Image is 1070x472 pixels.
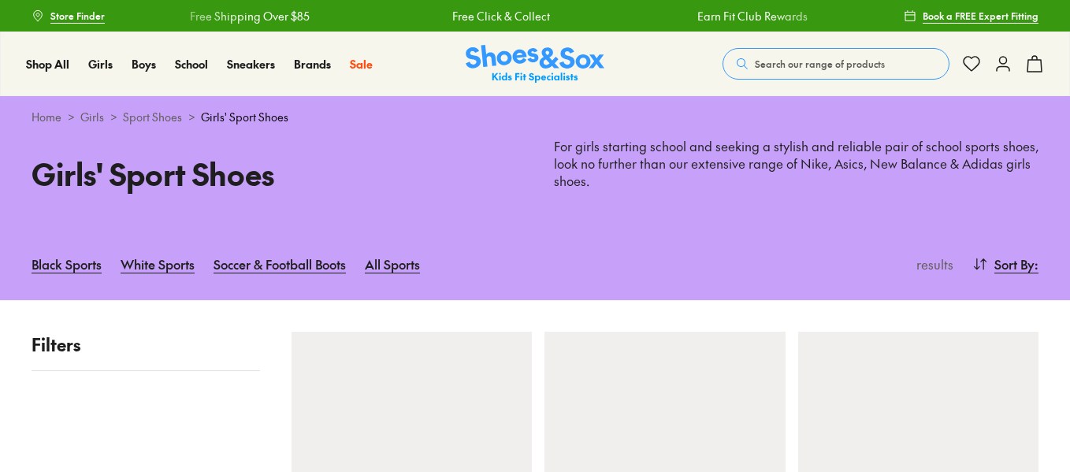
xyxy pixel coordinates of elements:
[294,56,331,72] span: Brands
[1035,255,1038,273] span: :
[189,8,309,24] a: Free Shipping Over $85
[365,247,420,281] a: All Sports
[32,109,1038,125] div: > > >
[32,247,102,281] a: Black Sports
[723,48,949,80] button: Search our range of products
[910,255,953,273] p: results
[26,56,69,72] a: Shop All
[923,9,1038,23] span: Book a FREE Expert Fitting
[201,109,288,125] span: Girls' Sport Shoes
[121,247,195,281] a: White Sports
[350,56,373,72] a: Sale
[132,56,156,72] a: Boys
[26,56,69,72] span: Shop All
[697,8,808,24] a: Earn Fit Club Rewards
[32,151,516,196] h1: Girls' Sport Shoes
[227,56,275,72] a: Sneakers
[50,9,105,23] span: Store Finder
[32,332,260,358] p: Filters
[994,255,1035,273] span: Sort By
[214,247,346,281] a: Soccer & Football Boots
[466,45,604,84] a: Shoes & Sox
[904,2,1038,30] a: Book a FREE Expert Fitting
[972,247,1038,281] button: Sort By:
[227,56,275,72] span: Sneakers
[466,45,604,84] img: SNS_Logo_Responsive.svg
[123,109,182,125] a: Sport Shoes
[350,56,373,72] span: Sale
[755,57,885,71] span: Search our range of products
[32,109,61,125] a: Home
[88,56,113,72] a: Girls
[80,109,104,125] a: Girls
[294,56,331,72] a: Brands
[32,2,105,30] a: Store Finder
[554,138,1038,190] p: For girls starting school and seeking a stylish and reliable pair of school sports shoes, look no...
[132,56,156,72] span: Boys
[175,56,208,72] a: School
[88,56,113,72] span: Girls
[452,8,550,24] a: Free Click & Collect
[175,56,208,72] span: School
